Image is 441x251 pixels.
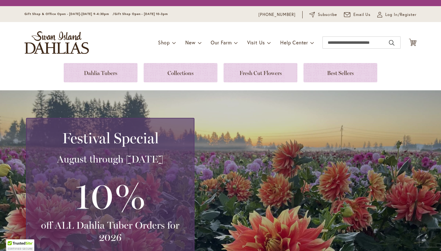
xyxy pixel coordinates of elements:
a: store logo [24,31,89,54]
a: Log In/Register [377,12,417,18]
a: Subscribe [309,12,337,18]
span: Log In/Register [385,12,417,18]
span: Gift Shop & Office Open - [DATE]-[DATE] 9-4:30pm / [24,12,115,16]
span: Gift Shop Open - [DATE] 10-3pm [115,12,168,16]
span: Our Farm [211,39,232,46]
span: Visit Us [247,39,265,46]
button: Search [389,38,394,48]
a: [PHONE_NUMBER] [258,12,296,18]
a: Email Us [344,12,371,18]
h3: 10% [34,171,187,219]
h3: August through [DATE] [34,153,187,165]
span: Subscribe [318,12,337,18]
h3: off ALL Dahlia Tuber Orders for 2026 [34,219,187,244]
span: Shop [158,39,170,46]
span: Email Us [353,12,371,18]
span: New [185,39,195,46]
h2: Festival Special [34,129,187,147]
span: Help Center [280,39,308,46]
